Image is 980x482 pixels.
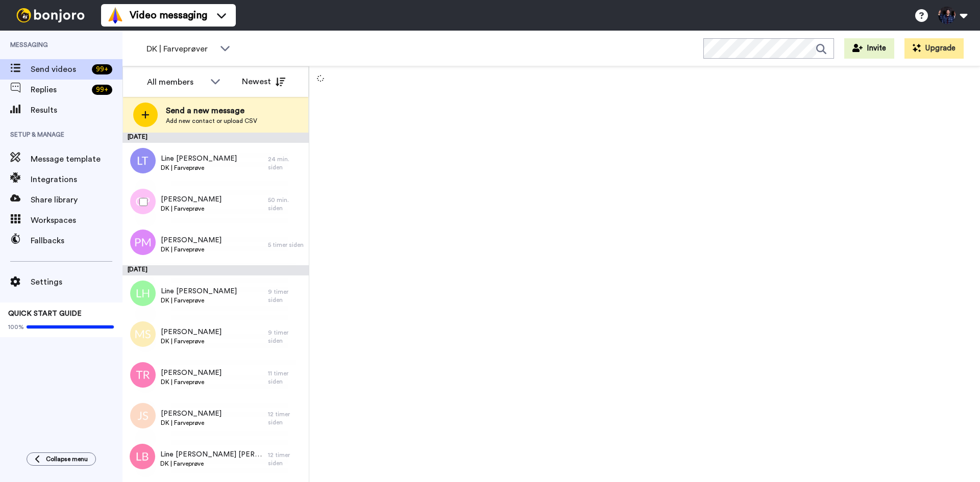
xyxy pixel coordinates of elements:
span: Add new contact or upload CSV [166,117,257,125]
span: DK | Farveprøve [161,205,222,213]
button: Upgrade [904,38,964,59]
img: lb.png [130,444,155,469]
span: Share library [31,194,122,206]
span: DK | Farveprøve [161,337,222,345]
div: 5 timer siden [268,241,304,249]
span: Line [PERSON_NAME] [161,154,237,164]
div: 12 timer siden [268,410,304,426]
button: Invite [844,38,894,59]
span: Send a new message [166,105,257,117]
div: [DATE] [122,133,309,143]
span: DK | Farveprøve [161,378,222,386]
span: DK | Farveprøve [160,460,263,468]
span: [PERSON_NAME] [161,194,222,205]
span: Video messaging [130,8,207,22]
div: 11 timer siden [268,369,304,386]
img: vm-color.svg [107,7,124,23]
span: DK | Farveprøver [146,43,215,55]
span: [PERSON_NAME] [161,409,222,419]
img: tr.png [130,362,156,388]
span: DK | Farveprøve [161,296,237,305]
span: Settings [31,276,122,288]
div: [DATE] [122,265,309,275]
div: 9 timer siden [268,328,304,345]
span: Send videos [31,63,88,75]
div: 99 + [92,64,112,74]
button: Collapse menu [27,452,96,466]
img: pm.png [130,230,156,255]
img: lh.png [130,281,156,306]
img: bj-logo-header-white.svg [12,8,89,22]
span: Message template [31,153,122,165]
span: DK | Farveprøve [161,419,222,427]
div: All members [147,76,205,88]
span: [PERSON_NAME] [161,368,222,378]
span: Line [PERSON_NAME] [PERSON_NAME] [160,449,263,460]
span: [PERSON_NAME] [161,327,222,337]
div: 99 + [92,85,112,95]
span: Fallbacks [31,235,122,247]
div: 12 timer siden [268,451,304,467]
img: js.png [130,403,156,428]
img: ms.png [130,321,156,347]
span: DK | Farveprøve [161,245,222,253]
span: Replies [31,84,88,96]
span: DK | Farveprøve [161,164,237,172]
div: 24 min. siden [268,155,304,171]
span: Workspaces [31,214,122,226]
div: 9 timer siden [268,288,304,304]
span: Results [31,104,122,116]
span: [PERSON_NAME] [161,235,222,245]
div: 50 min. siden [268,196,304,212]
span: Collapse menu [46,455,88,463]
span: QUICK START GUIDE [8,310,82,317]
span: Integrations [31,173,122,186]
button: Newest [234,71,293,92]
span: 100% [8,323,24,331]
span: Line [PERSON_NAME] [161,286,237,296]
img: lt.png [130,148,156,173]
